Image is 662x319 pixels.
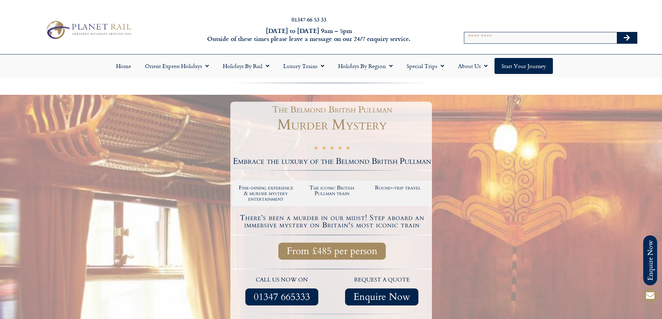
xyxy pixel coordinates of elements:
[335,276,428,285] p: request a quote
[292,15,326,23] a: 01347 66 53 33
[178,27,440,43] h6: [DATE] to [DATE] 9am – 5pm Outside of these times please leave a message on our 24/7 enquiry serv...
[43,19,134,41] img: Planet Rail Train Holidays Logo
[617,32,637,43] button: Search
[278,243,386,260] a: From £485 per person
[276,58,331,74] a: Luxury Trains
[368,185,427,191] h2: Round-trip travel
[345,288,418,305] a: Enquire Now
[314,144,350,153] div: 5/5
[109,58,138,74] a: Home
[322,145,326,153] i: ★
[3,58,659,74] nav: Menu
[346,145,350,153] i: ★
[232,157,432,166] h2: Embrace the luxury of the Belmond British Pullman
[353,293,410,301] span: Enquire Now
[237,185,296,202] h2: Fine-dining experience & murder mystery entertainment
[331,58,400,74] a: Holidays by Region
[330,145,334,153] i: ★
[232,118,432,132] h1: Murder Mystery
[236,105,428,114] h1: The Belmond British Pullman
[314,145,318,153] i: ★
[216,58,276,74] a: Holidays by Rail
[400,58,451,74] a: Special Trips
[495,58,553,74] a: Start your Journey
[254,293,310,301] span: 01347 665333
[245,288,318,305] a: 01347 665333
[287,247,377,255] span: From £485 per person
[138,58,216,74] a: Orient Express Holidays
[233,214,431,229] h4: There’s been a murder in our midst! Step aboard an immersive mystery on Britain's most iconic train
[302,185,361,196] h2: The iconic British Pullman train
[236,276,329,285] p: call us now on
[338,145,342,153] i: ★
[451,58,495,74] a: About Us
